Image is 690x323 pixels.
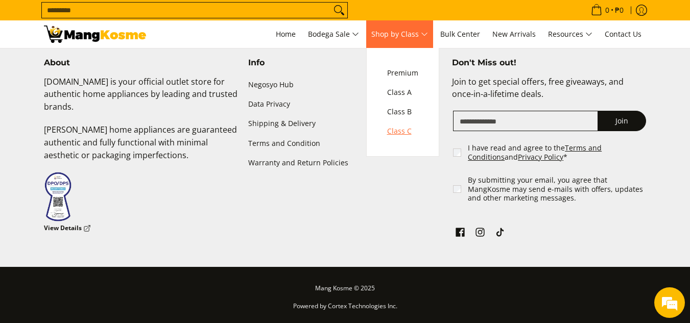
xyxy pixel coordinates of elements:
span: Premium [387,67,418,80]
a: Shipping & Delivery [248,114,442,134]
span: Contact Us [605,29,641,39]
a: Contact Us [600,20,647,48]
a: Home [271,20,301,48]
p: Join to get special offers, free giveaways, and once-in-a-lifetime deals. [452,76,646,111]
a: See Mang Kosme on Facebook [453,225,467,242]
span: • [588,5,627,16]
button: Join [598,111,646,131]
a: Negosyo Hub [248,76,442,95]
span: Home [276,29,296,39]
a: Bulk Center [435,20,485,48]
p: [DOMAIN_NAME] is your official outlet store for authentic home appliances by leading and trusted ... [44,76,238,123]
a: See Mang Kosme on Instagram [473,225,487,242]
a: Class A [382,83,423,102]
label: By submitting your email, you agree that MangKosme may send e-mails with offers, updates and othe... [468,176,647,203]
a: Premium [382,63,423,83]
a: Bodega Sale [303,20,364,48]
img: Class C Home &amp; Business Appliances: Up to 70% Off l Mang Kosme [44,26,146,43]
a: Data Privacy [248,95,442,114]
a: Terms and Condition [248,134,442,153]
a: Resources [543,20,598,48]
h4: About [44,58,238,68]
span: Bulk Center [440,29,480,39]
span: We're online! [59,96,141,200]
span: Class C [387,125,418,138]
span: Shop by Class [371,28,428,41]
p: Powered by Cortex Technologies Inc. [44,300,647,318]
span: Class A [387,86,418,99]
a: Class B [382,102,423,121]
span: ₱0 [613,7,625,14]
a: See Mang Kosme on TikTok [493,225,507,242]
p: Mang Kosme © 2025 [44,282,647,300]
span: Class B [387,106,418,118]
a: Terms and Conditions [468,143,602,162]
textarea: Type your message and hit 'Enter' [5,215,195,251]
a: Class C [382,121,423,141]
a: New Arrivals [487,20,541,48]
span: New Arrivals [492,29,536,39]
a: Privacy Policy [518,152,563,162]
a: Shop by Class [366,20,433,48]
nav: Main Menu [156,20,647,48]
span: Bodega Sale [308,28,359,41]
span: 0 [604,7,611,14]
a: View Details [44,222,91,235]
label: I have read and agree to the and * [468,143,647,161]
span: Resources [548,28,592,41]
button: Search [331,3,347,18]
div: Minimize live chat window [168,5,192,30]
h4: Info [248,58,442,68]
h4: Don't Miss out! [452,58,646,68]
img: Data Privacy Seal [44,171,72,222]
p: [PERSON_NAME] home appliances are guaranteed authentic and fully functional with minimal aestheti... [44,123,238,171]
div: Chat with us now [53,57,172,70]
a: Warranty and Return Policies [248,153,442,172]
